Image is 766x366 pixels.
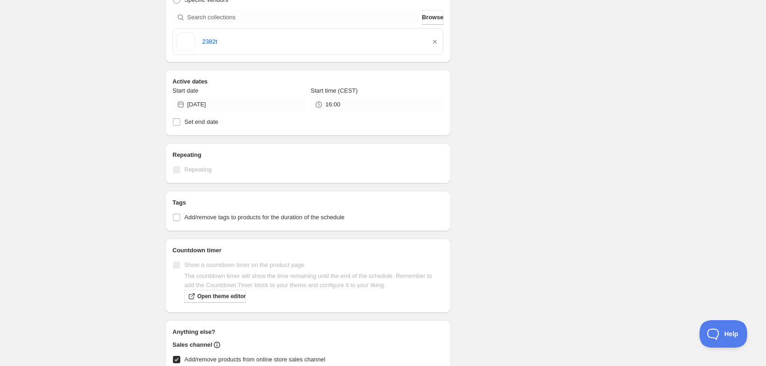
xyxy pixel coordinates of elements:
span: Show a countdown timer on the product page [184,261,305,268]
span: Set end date [184,118,218,125]
span: Add/remove tags to products for the duration of the schedule [184,214,344,221]
span: Open theme editor [197,293,246,300]
h2: Tags [172,198,444,207]
button: Browse [422,10,444,25]
span: Start time (CEST) [311,87,358,94]
p: The countdown timer will show the time remaining until the end of the schedule. Remember to add t... [184,272,444,290]
span: Start date [172,87,198,94]
iframe: Toggle Customer Support [699,320,748,348]
h2: Sales channel [172,340,212,349]
h2: Anything else? [172,327,444,337]
a: Open theme editor [184,290,246,303]
h2: Countdown timer [172,246,444,255]
a: 2382t [202,37,423,46]
span: Add/remove products from online store sales channel [184,356,325,363]
input: Search collections [187,10,420,25]
span: Browse [422,13,444,22]
h2: Active dates [172,77,444,86]
span: Repeating [184,166,211,173]
h2: Repeating [172,150,444,160]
